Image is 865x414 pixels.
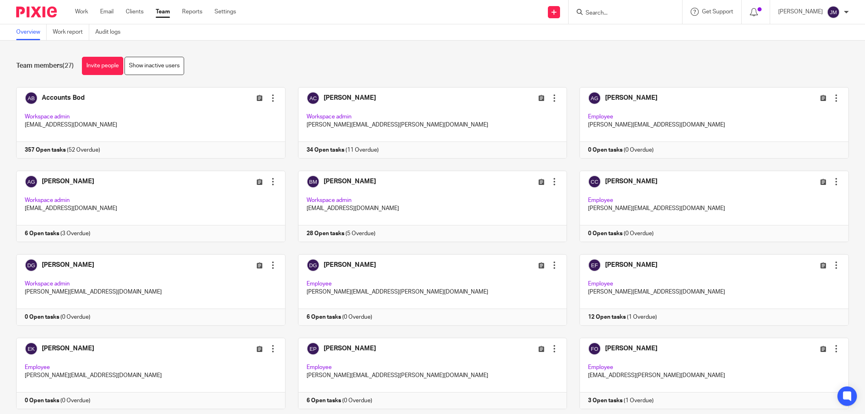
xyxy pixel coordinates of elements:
[82,57,123,75] a: Invite people
[156,8,170,16] a: Team
[827,6,840,19] img: svg%3E
[702,9,733,15] span: Get Support
[16,62,74,70] h1: Team members
[16,6,57,17] img: Pixie
[16,24,47,40] a: Overview
[126,8,144,16] a: Clients
[62,62,74,69] span: (27)
[95,24,127,40] a: Audit logs
[75,8,88,16] a: Work
[585,10,658,17] input: Search
[124,57,184,75] a: Show inactive users
[215,8,236,16] a: Settings
[100,8,114,16] a: Email
[778,8,823,16] p: [PERSON_NAME]
[53,24,89,40] a: Work report
[182,8,202,16] a: Reports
